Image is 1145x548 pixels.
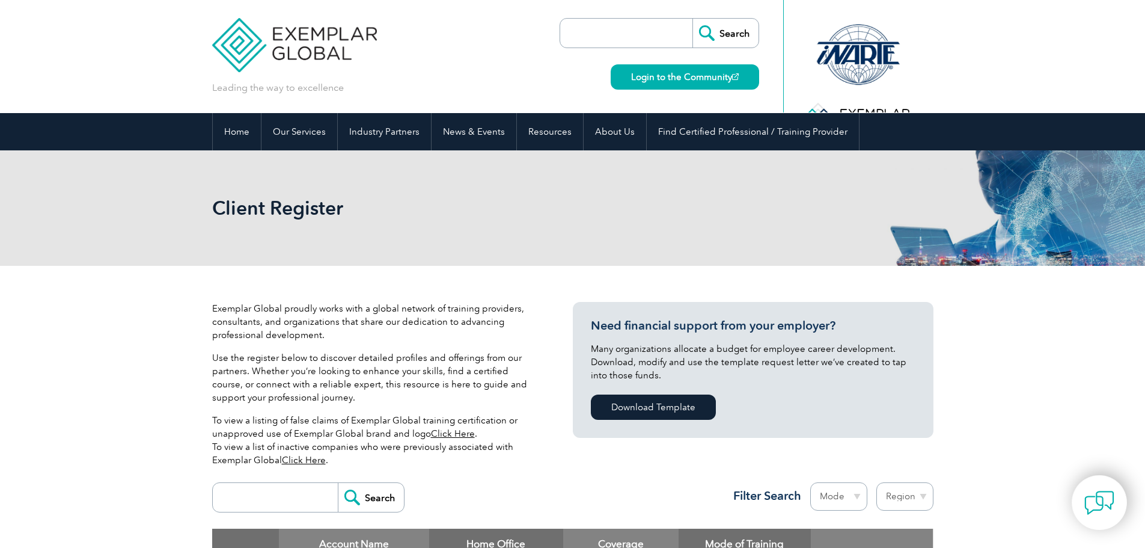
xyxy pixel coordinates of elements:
a: Find Certified Professional / Training Provider [647,113,859,150]
img: open_square.png [732,73,739,80]
a: Our Services [261,113,337,150]
a: Industry Partners [338,113,431,150]
a: Download Template [591,395,716,420]
p: Leading the way to excellence [212,81,344,94]
p: To view a listing of false claims of Exemplar Global training certification or unapproved use of ... [212,414,537,467]
img: contact-chat.png [1084,488,1114,518]
h3: Need financial support from your employer? [591,318,915,333]
input: Search [338,483,404,512]
h2: Client Register [212,199,717,218]
h3: Filter Search [726,488,801,503]
a: Home [213,113,261,150]
a: Click Here [282,455,326,466]
a: Resources [517,113,583,150]
input: Search [692,19,759,48]
p: Use the register below to discover detailed profiles and offerings from our partners. Whether you... [212,351,537,404]
a: News & Events [432,113,516,150]
p: Exemplar Global proudly works with a global network of training providers, consultants, and organ... [212,302,537,342]
a: About Us [584,113,646,150]
p: Many organizations allocate a budget for employee career development. Download, modify and use th... [591,342,915,382]
a: Login to the Community [611,64,759,90]
a: Click Here [431,428,475,439]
